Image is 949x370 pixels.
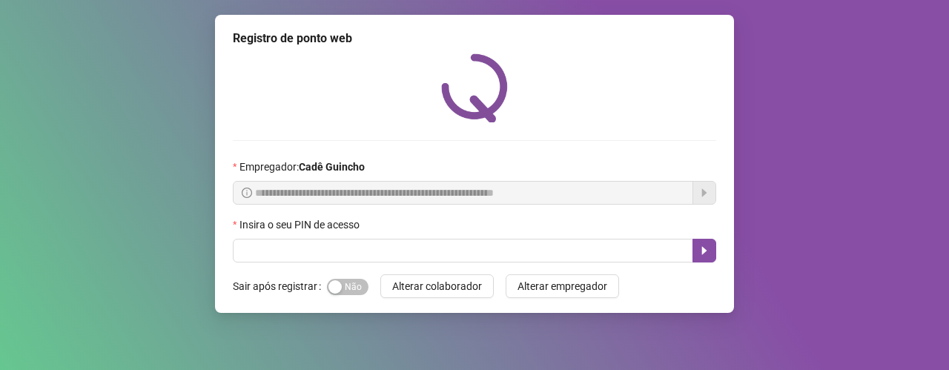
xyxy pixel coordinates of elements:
[518,278,607,294] span: Alterar empregador
[392,278,482,294] span: Alterar colaborador
[233,217,369,233] label: Insira o seu PIN de acesso
[239,159,365,175] span: Empregador :
[441,53,508,122] img: QRPoint
[233,30,716,47] div: Registro de ponto web
[242,188,252,198] span: info-circle
[698,245,710,257] span: caret-right
[380,274,494,298] button: Alterar colaborador
[233,274,327,298] label: Sair após registrar
[506,274,619,298] button: Alterar empregador
[299,161,365,173] strong: Cadê Guincho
